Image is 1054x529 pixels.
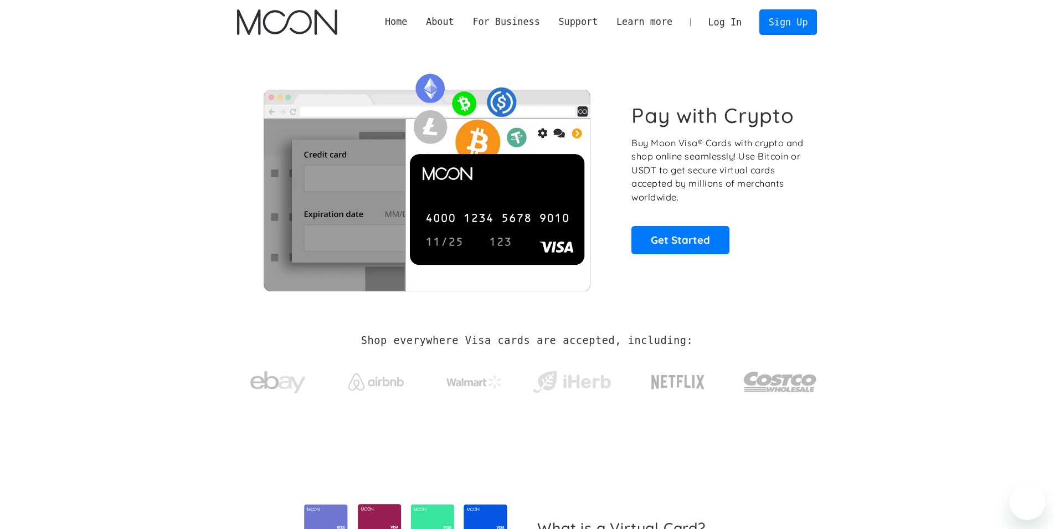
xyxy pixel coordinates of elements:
[237,9,337,35] img: Moon Logo
[446,376,502,389] img: Walmart
[464,15,549,29] div: For Business
[631,226,729,254] a: Get Started
[237,354,320,405] a: ebay
[433,364,515,394] a: Walmart
[361,335,693,347] h2: Shop everywhere Visa cards are accepted, including:
[631,103,794,128] h1: Pay with Crypto
[650,368,706,396] img: Netflix
[348,373,404,391] img: Airbnb
[250,365,306,400] img: ebay
[699,10,751,34] a: Log In
[472,15,539,29] div: For Business
[631,136,805,204] p: Buy Moon Visa® Cards with crypto and shop online seamlessly! Use Bitcoin or USDT to get secure vi...
[558,15,598,29] div: Support
[531,368,613,397] img: iHerb
[426,15,454,29] div: About
[417,15,463,29] div: About
[237,9,337,35] a: home
[549,15,607,29] div: Support
[629,357,728,402] a: Netflix
[1010,485,1045,520] iframe: Button to launch messaging window
[743,361,818,403] img: Costco
[335,362,417,396] a: Airbnb
[743,350,818,408] a: Costco
[237,66,616,291] img: Moon Cards let you spend your crypto anywhere Visa is accepted.
[759,9,817,34] a: Sign Up
[531,357,613,402] a: iHerb
[616,15,672,29] div: Learn more
[376,15,417,29] a: Home
[607,15,682,29] div: Learn more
